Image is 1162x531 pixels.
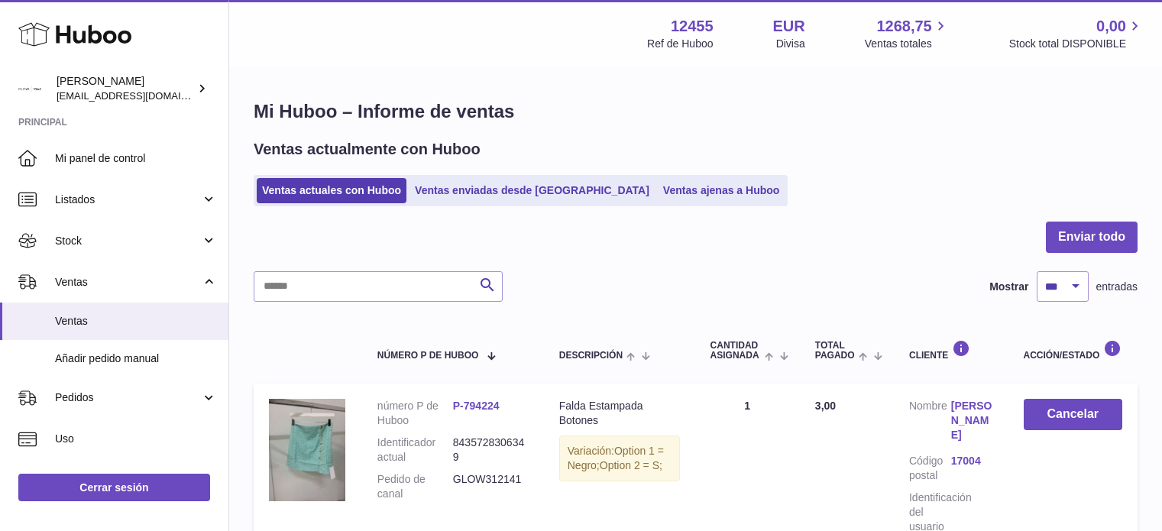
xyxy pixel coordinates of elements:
div: Falda Estampada Botones [559,399,680,428]
span: Option 1 = Negro; [568,445,664,471]
img: 8948.jpg [269,399,345,501]
span: [EMAIL_ADDRESS][DOMAIN_NAME] [57,89,225,102]
span: 3,00 [815,400,836,412]
strong: 12455 [671,16,714,37]
span: Stock total DISPONIBLE [1009,37,1144,51]
div: Acción/Estado [1024,340,1123,361]
span: Pedidos [55,390,201,405]
strong: EUR [773,16,805,37]
span: Cantidad ASIGNADA [710,341,761,361]
dt: Código postal [909,454,951,483]
a: Ventas actuales con Huboo [257,178,406,203]
a: Ventas ajenas a Huboo [658,178,785,203]
img: pedidos@glowrias.com [18,77,41,100]
span: Mi panel de control [55,151,217,166]
span: Stock [55,234,201,248]
a: Ventas enviadas desde [GEOGRAPHIC_DATA] [409,178,655,203]
div: Ref de Huboo [647,37,713,51]
span: Ventas [55,275,201,290]
dd: GLOW312141 [453,472,529,501]
button: Enviar todo [1046,222,1138,253]
dt: Pedido de canal [377,472,453,501]
dt: Identificador actual [377,435,453,465]
dt: número P de Huboo [377,399,453,428]
span: 1268,75 [876,16,931,37]
div: [PERSON_NAME] [57,74,194,103]
span: Ventas totales [865,37,950,51]
h2: Ventas actualmente con Huboo [254,139,481,160]
dd: 8435728306349 [453,435,529,465]
a: [PERSON_NAME] [951,399,993,442]
span: 0,00 [1096,16,1126,37]
span: Option 2 = S; [600,459,662,471]
span: Descripción [559,351,623,361]
span: Añadir pedido manual [55,351,217,366]
a: 1268,75 Ventas totales [865,16,950,51]
span: Listados [55,193,201,207]
a: 0,00 Stock total DISPONIBLE [1009,16,1144,51]
span: número P de Huboo [377,351,478,361]
label: Mostrar [989,280,1028,294]
div: Variación: [559,435,680,481]
div: Cliente [909,340,993,361]
a: P-794224 [453,400,500,412]
a: 17004 [951,454,993,468]
span: Total pagado [815,341,855,361]
a: Cerrar sesión [18,474,210,501]
dt: Nombre [909,399,951,446]
button: Cancelar [1024,399,1123,430]
div: Divisa [776,37,805,51]
span: entradas [1096,280,1138,294]
h1: Mi Huboo – Informe de ventas [254,99,1138,124]
span: Ventas [55,314,217,329]
span: Uso [55,432,217,446]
